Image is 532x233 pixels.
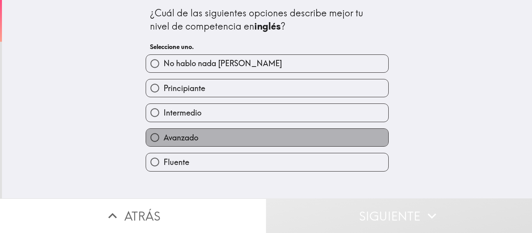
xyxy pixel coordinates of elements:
div: ¿Cuál de las siguientes opciones describe mejor tu nivel de competencia en ? [150,7,384,33]
span: Fluente [164,157,189,168]
button: Fluente [146,153,388,171]
span: Avanzado [164,132,198,143]
button: Intermedio [146,104,388,121]
button: Siguiente [266,198,532,233]
span: No hablo nada [PERSON_NAME] [164,58,282,69]
b: inglés [254,20,281,32]
button: No hablo nada [PERSON_NAME] [146,55,388,72]
button: Avanzado [146,129,388,146]
h6: Seleccione uno. [150,42,384,51]
span: Intermedio [164,107,201,118]
button: Principiante [146,79,388,97]
span: Principiante [164,83,205,94]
